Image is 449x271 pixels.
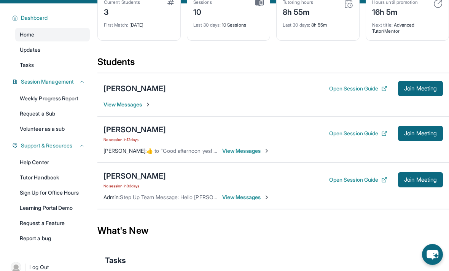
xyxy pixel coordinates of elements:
[15,92,90,105] a: Weekly Progress Report
[283,5,313,17] div: 8h 55m
[103,147,146,154] span: [PERSON_NAME] :
[15,28,90,41] a: Home
[104,5,140,17] div: 3
[283,17,353,28] div: 8h 55m
[103,83,166,94] div: [PERSON_NAME]
[15,171,90,184] a: Tutor Handbook
[21,78,74,86] span: Session Management
[103,136,166,143] span: No session in 12 days
[18,78,85,86] button: Session Management
[329,85,387,92] button: Open Session Guide
[103,194,120,200] span: Admin :
[15,186,90,200] a: Sign Up for Office Hours
[398,172,443,187] button: Join Meeting
[15,231,90,245] a: Report a bug
[103,101,151,108] span: View Messages
[20,61,34,69] span: Tasks
[422,244,443,265] button: chat-button
[15,107,90,120] a: Request a Sub
[104,17,174,28] div: [DATE]
[329,176,387,184] button: Open Session Guide
[18,142,85,149] button: Support & Resources
[97,56,449,73] div: Students
[97,214,449,247] div: What's New
[105,255,126,266] span: Tasks
[20,46,41,54] span: Updates
[283,22,310,28] span: Last 30 days :
[21,14,48,22] span: Dashboard
[15,201,90,215] a: Learning Portal Demo
[398,126,443,141] button: Join Meeting
[18,14,85,22] button: Dashboard
[193,5,212,17] div: 10
[29,263,49,271] span: Log Out
[146,147,273,154] span: ​👍​ to “ Good afternoon yes! I'm able to meet [DATE] ”
[15,155,90,169] a: Help Center
[372,17,443,34] div: Advanced Tutor/Mentor
[193,22,221,28] span: Last 30 days :
[15,43,90,57] a: Updates
[104,22,128,28] span: First Match :
[404,131,437,136] span: Join Meeting
[264,194,270,200] img: Chevron-Right
[404,177,437,182] span: Join Meeting
[264,148,270,154] img: Chevron-Right
[372,5,418,17] div: 16h 5m
[222,147,270,155] span: View Messages
[20,31,34,38] span: Home
[145,101,151,108] img: Chevron-Right
[193,17,264,28] div: 10 Sessions
[103,124,166,135] div: [PERSON_NAME]
[15,216,90,230] a: Request a Feature
[15,58,90,72] a: Tasks
[15,122,90,136] a: Volunteer as a sub
[404,86,437,91] span: Join Meeting
[398,81,443,96] button: Join Meeting
[372,22,393,28] span: Next title :
[103,183,166,189] span: No session in 33 days
[21,142,72,149] span: Support & Resources
[222,193,270,201] span: View Messages
[329,130,387,137] button: Open Session Guide
[103,171,166,181] div: [PERSON_NAME]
